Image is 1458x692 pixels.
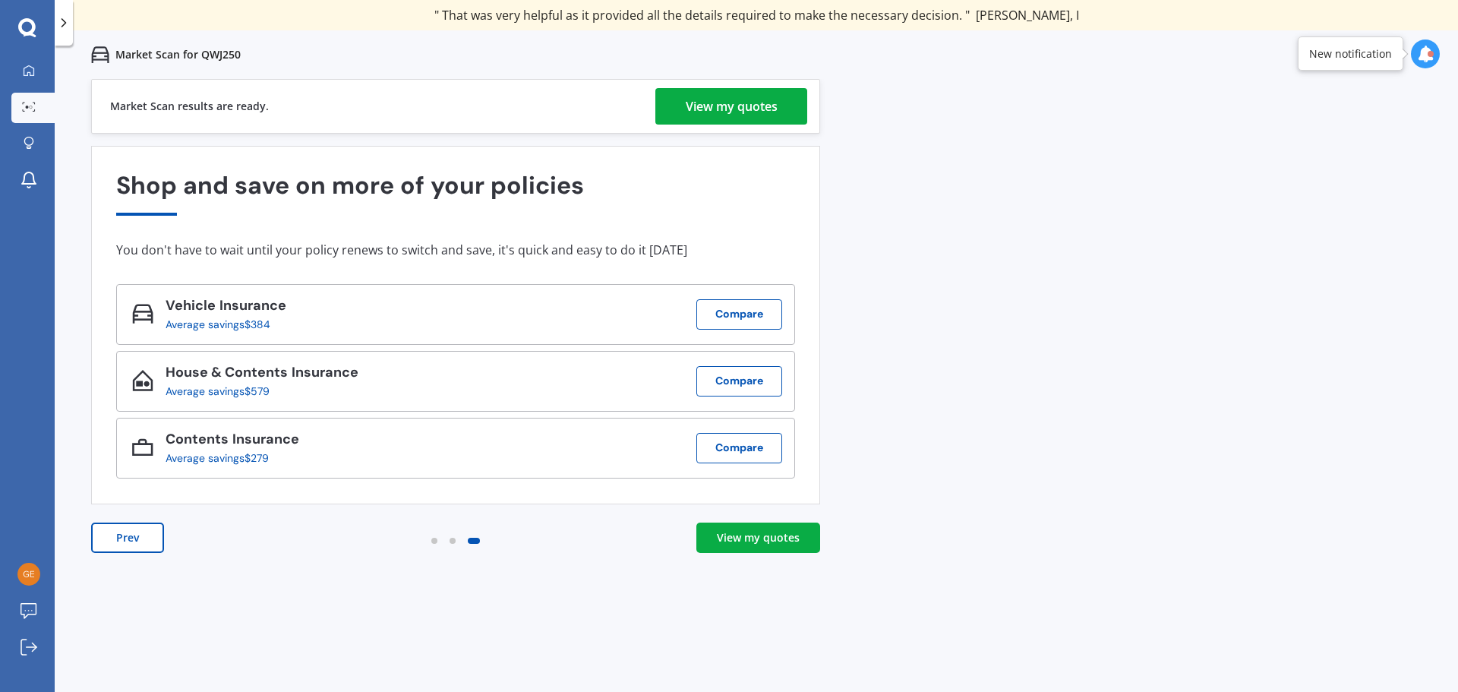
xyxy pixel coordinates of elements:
button: Prev [91,523,164,553]
div: Shop and save on more of your policies [116,172,795,215]
img: Contents_icon [132,437,153,458]
div: House & Contents [166,365,358,385]
span: Insurance [216,296,286,314]
div: View my quotes [717,530,800,545]
p: Market Scan for QWJ250 [115,47,241,62]
a: View my quotes [655,88,807,125]
img: Vehicle_icon [132,303,153,324]
button: Compare [696,433,782,463]
img: House & Contents_icon [132,370,153,391]
img: car.f15378c7a67c060ca3f3.svg [91,46,109,64]
div: Market Scan results are ready. [110,80,269,133]
div: Vehicle [166,298,286,318]
span: Insurance [229,430,299,448]
img: 367647b0cfa0f381d4945331955cc78e [17,563,40,586]
div: You don't have to wait until your policy renews to switch and save, it's quick and easy to do it ... [116,242,795,258]
div: Average savings $579 [166,385,346,397]
div: Average savings $384 [166,318,274,330]
div: Contents [166,431,299,452]
div: View my quotes [686,88,778,125]
button: Compare [696,299,782,330]
div: New notification [1309,46,1392,62]
button: Compare [696,366,782,397]
a: View my quotes [696,523,820,553]
span: Insurance [288,363,358,381]
div: Average savings $279 [166,452,287,464]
